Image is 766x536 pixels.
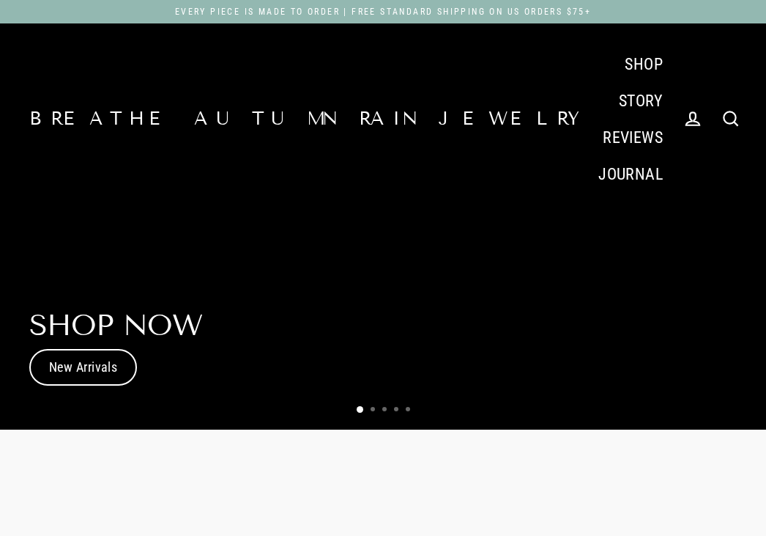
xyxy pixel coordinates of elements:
a: STORY [608,82,674,119]
li: Page dot 1 [357,406,363,413]
a: SHOP [614,45,674,82]
li: Page dot 2 [371,407,375,411]
div: Primary [587,45,674,193]
li: Page dot 4 [394,407,398,411]
a: JOURNAL [587,156,674,193]
li: Page dot 5 [406,407,410,411]
a: REVIEWS [592,119,674,155]
h2: Shop Now [29,311,202,340]
li: Page dot 3 [382,407,387,411]
a: New Arrivals [29,349,137,386]
a: Breathe Autumn Rain Jewelry [29,110,587,128]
